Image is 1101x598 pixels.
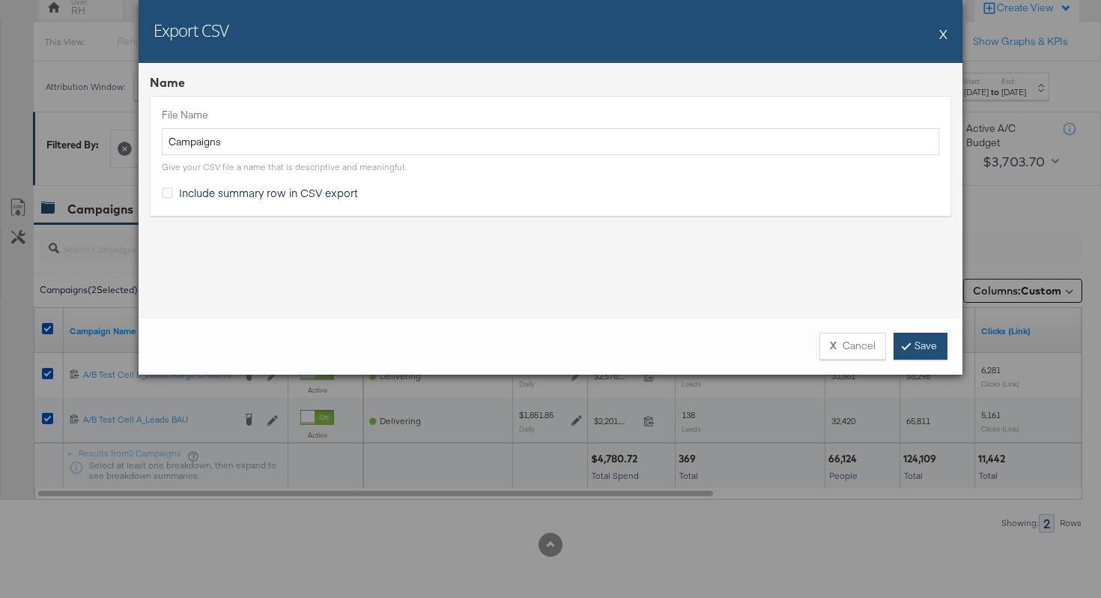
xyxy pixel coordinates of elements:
a: Save [894,333,947,360]
label: File Name [162,108,939,122]
h2: Export CSV [154,19,228,41]
span: Include summary row in CSV export [179,185,358,200]
div: Give your CSV file a name that is descriptive and meaningful. [162,161,406,173]
strong: X [830,339,837,353]
div: Name [150,74,951,91]
button: X [939,19,947,49]
button: XCancel [819,333,886,360]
